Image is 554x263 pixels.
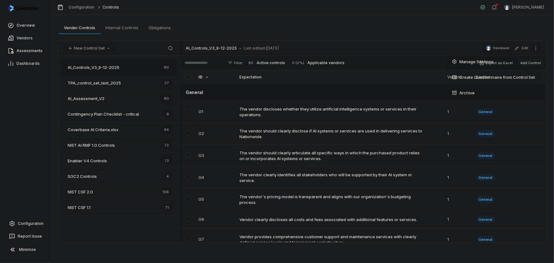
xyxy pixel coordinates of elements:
[68,142,115,148] span: NIST AI RMF 1.0 Controls
[493,45,510,51] span: 1 reviewer
[195,189,236,211] td: G5
[164,110,172,118] span: 8
[186,174,191,179] button: Select G4 control
[160,188,172,196] span: 106
[163,204,172,211] span: 71
[103,24,141,32] span: Internal Controls
[239,128,425,139] div: The vendor should clearly disclose if AI systems or services are used in delivering services to N...
[162,79,172,87] span: 27
[186,46,237,51] span: AI_Controls_V3_9-12-2025
[19,247,36,252] span: Minimize
[195,145,236,167] td: G3
[68,127,118,132] span: Coverbase AI Criteria.xlsx
[68,64,119,70] span: AI_Controls_V3_9-12-2025
[504,5,510,10] img: Nic Weilbacher avatar
[68,158,107,164] span: Enabler V4 Controls
[1,58,49,69] a: Dashboards
[3,243,48,256] button: Minimize
[476,216,495,223] span: General
[444,211,472,229] td: 1
[8,5,38,11] img: logo-D7KZi-bG.svg
[69,5,95,10] a: Configuration
[446,54,542,100] div: More actions
[18,221,43,226] span: Configuration
[68,173,97,179] span: SOC2 Controls
[162,64,172,71] span: 90
[239,106,425,118] div: The vendor discloses whether they utilize artificial intelligence systems or services in their op...
[476,130,495,138] span: General
[195,101,236,123] td: G1
[234,61,243,65] span: Filter
[239,194,425,205] div: The vendor's pricing model is transparent and aligns with our organization's budgeting process.
[63,169,177,184] a: SOC2 Controls4
[63,138,177,153] a: NIST AI RMF 1.0 Controls72
[162,126,172,133] span: 84
[225,59,245,67] button: Filter
[68,80,121,86] span: TPA_control_set_test_2025
[186,236,191,241] button: Select G7 control
[18,234,42,239] span: Report Issue
[63,106,177,122] a: Contingency Plan Checklist - critical8
[63,75,177,91] a: TPA_control_set_test_202527
[162,157,172,165] span: 73
[17,36,33,41] span: Vendors
[63,184,177,200] a: NIST CSF 2.0106
[63,122,177,138] a: Coverbase AI Criteria.xlsx84
[246,60,255,66] span: 90
[1,45,49,57] a: Assessments
[195,123,236,145] td: G2
[448,72,539,82] div: Create Questionnaire from Control Set
[448,57,539,67] div: Manage Sections
[61,24,98,32] span: Vendor Controls
[64,44,115,53] button: New Control Set
[476,108,495,116] span: General
[512,5,544,10] span: [PERSON_NAME]
[239,217,417,222] div: Vendor clearly discloses all costs and fees associated with additional features or services.
[444,229,472,251] td: 1
[239,46,241,51] span: •
[444,167,472,189] td: 1
[444,145,472,167] td: 1
[103,5,119,10] span: Controls
[68,111,139,117] span: Contingency Plan Checklist - critical
[63,153,177,169] a: Enabler V4 Controls73
[290,60,306,66] span: 0 (0%)
[162,95,172,102] span: 90
[239,70,440,84] div: Expectation
[63,200,177,215] a: NIST CSF 1.171
[444,189,472,211] td: 1
[448,88,539,98] div: Archive
[476,152,495,159] span: General
[17,61,40,66] span: Dashboards
[531,44,541,53] button: More actions
[3,218,48,229] a: Configuration
[1,20,49,31] a: Overview
[501,3,548,12] button: Nic Weilbacher avatar[PERSON_NAME]
[195,211,236,229] td: G6
[476,236,495,243] span: General
[17,48,43,53] span: Assessments
[444,101,472,123] td: 1
[17,23,35,28] span: Overview
[486,45,491,51] img: Nic Weilbacher avatar
[68,205,90,210] span: NIST CSF 1.1
[195,229,236,251] td: G7
[513,43,530,54] button: Edit
[186,152,191,158] button: Select G3 control
[186,196,191,201] button: Select G5 control
[239,150,425,161] div: The vendor should clearly articulate all specific ways in which the purchased product relies on o...
[146,24,173,32] span: Obligations
[3,231,48,242] button: Report Issue
[186,89,541,96] div: General
[164,172,172,180] span: 4
[68,96,104,101] span: AI_Assessment_V2
[186,216,191,221] button: Select G6 control
[444,123,472,145] td: 1
[68,189,93,195] span: NIST CSF 2.0
[63,91,177,106] a: AI_Assessment_V290
[195,167,236,189] td: G4
[162,141,172,149] span: 72
[186,131,191,136] button: Select G2 control
[246,60,285,66] label: Active controls
[239,234,425,245] div: Vendor provides comprehensive customer support and maintenance services with clearly defined serv...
